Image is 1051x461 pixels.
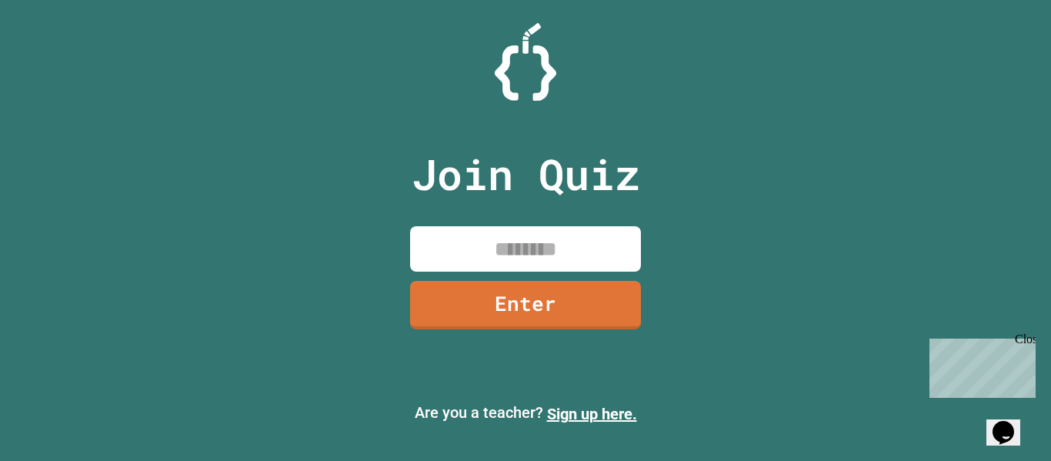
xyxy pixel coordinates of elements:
[495,23,556,101] img: Logo.svg
[6,6,106,98] div: Chat with us now!Close
[412,142,640,206] p: Join Quiz
[12,401,1039,426] p: Are you a teacher?
[986,399,1036,446] iframe: chat widget
[410,281,641,329] a: Enter
[923,332,1036,398] iframe: chat widget
[547,405,637,423] a: Sign up here.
